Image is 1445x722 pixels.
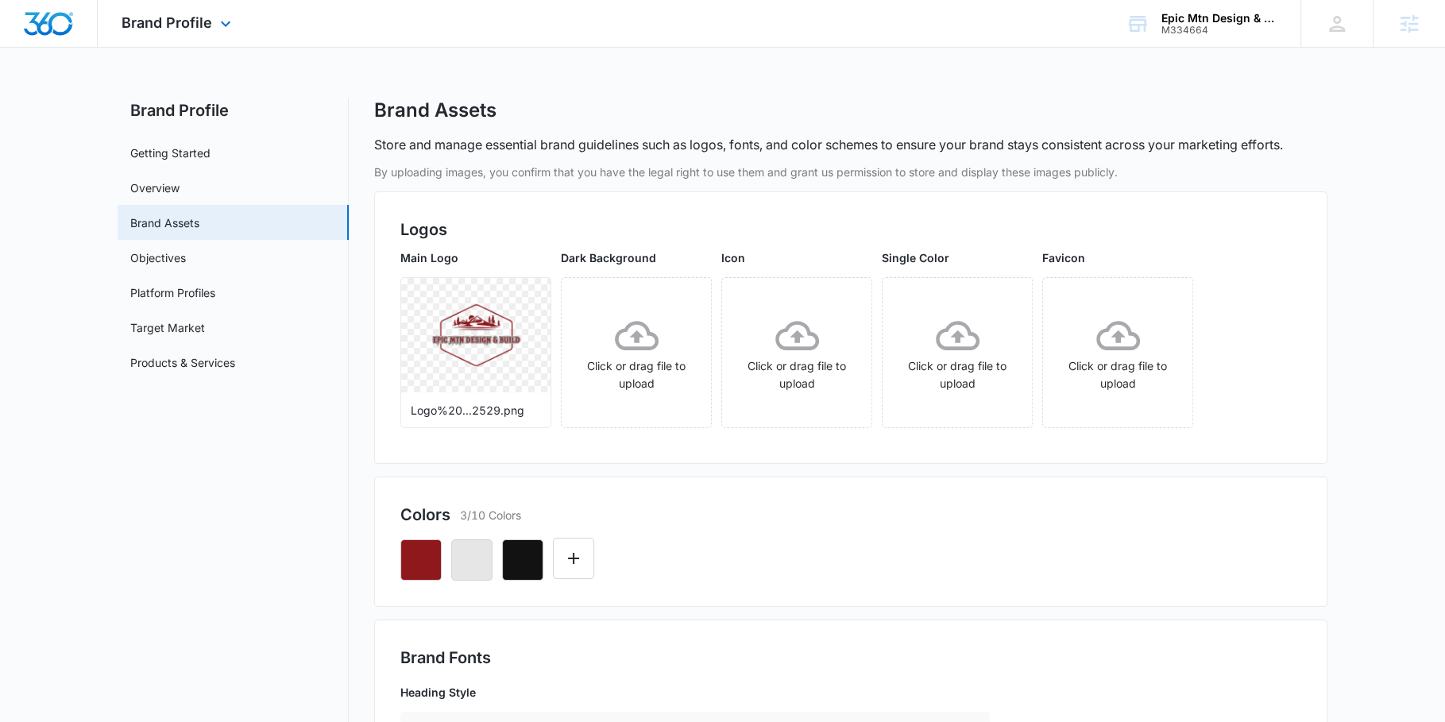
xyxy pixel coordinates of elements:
[60,94,142,104] div: Domain Overview
[400,218,1301,241] h2: Logos
[562,278,711,427] span: Click or drag file to upload
[130,354,235,371] a: Products & Services
[130,145,211,161] a: Getting Started
[130,214,199,231] a: Brand Assets
[722,278,871,427] span: Click or drag file to upload
[130,180,180,196] a: Overview
[118,98,349,122] h2: Brand Profile
[25,41,38,54] img: website_grey.svg
[43,92,56,105] img: tab_domain_overview_orange.svg
[420,302,532,369] img: User uploaded logo
[883,314,1032,392] div: Click or drag file to upload
[44,25,78,38] div: v 4.0.25
[400,503,450,527] h2: Colors
[130,284,215,301] a: Platform Profiles
[883,278,1032,427] span: Click or drag file to upload
[721,249,872,266] p: Icon
[882,249,1033,266] p: Single Color
[176,94,268,104] div: Keywords by Traffic
[400,249,551,266] p: Main Logo
[1161,12,1277,25] div: account name
[130,319,205,336] a: Target Market
[374,98,496,122] h1: Brand Assets
[411,402,541,419] p: Logo%20...2529.png
[374,164,1327,180] p: By uploading images, you confirm that you have the legal right to use them and grant us permissio...
[374,135,1283,154] p: Store and manage essential brand guidelines such as logos, fonts, and color schemes to ensure you...
[158,92,171,105] img: tab_keywords_by_traffic_grey.svg
[1042,249,1193,266] p: Favicon
[553,538,594,579] button: Edit Color
[1161,25,1277,36] div: account id
[41,41,175,54] div: Domain: [DOMAIN_NAME]
[400,684,990,701] p: Heading Style
[25,25,38,38] img: logo_orange.svg
[460,507,521,523] p: 3/10 Colors
[122,14,212,31] span: Brand Profile
[1043,278,1192,427] span: Click or drag file to upload
[562,314,711,392] div: Click or drag file to upload
[722,314,871,392] div: Click or drag file to upload
[130,249,186,266] a: Objectives
[400,646,1301,670] h2: Brand Fonts
[561,249,712,266] p: Dark Background
[1043,314,1192,392] div: Click or drag file to upload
